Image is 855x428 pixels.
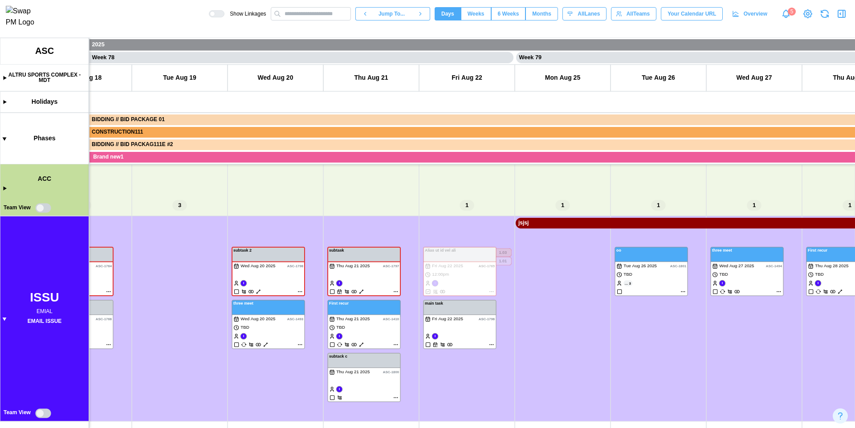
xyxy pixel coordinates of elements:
[435,7,461,20] button: Days
[778,6,794,21] a: Notifications
[532,8,551,20] span: Months
[525,7,558,20] button: Months
[788,8,796,16] div: 5
[818,8,831,20] button: Refresh Grid
[744,8,767,20] span: Overview
[468,8,484,20] span: Weeks
[379,8,405,20] span: Jump To...
[491,7,526,20] button: 6 Weeks
[375,7,411,20] button: Jump To...
[224,10,266,17] span: Show Linkages
[441,8,454,20] span: Days
[835,8,848,20] button: Open Drawer
[802,8,814,20] a: View Project
[562,7,607,20] button: AllLanes
[661,7,723,20] button: Your Calendar URL
[6,6,42,28] img: Swap PM Logo
[578,8,600,20] span: All Lanes
[461,7,491,20] button: Weeks
[627,8,650,20] span: All Teams
[668,8,716,20] span: Your Calendar URL
[498,8,519,20] span: 6 Weeks
[727,7,774,20] a: Overview
[611,7,656,20] button: AllTeams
